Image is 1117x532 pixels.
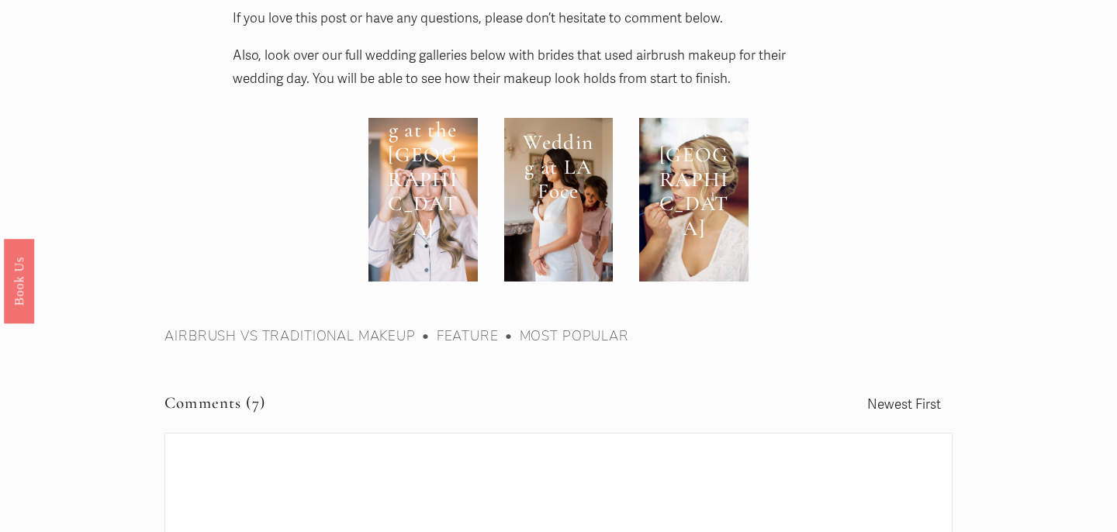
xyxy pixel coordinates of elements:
[233,44,817,92] p: Also, look over our full wedding galleries below with brides that used airbrush makeup for their ...
[520,209,614,269] a: VIEW GALLERY
[437,326,499,344] a: feature
[867,396,941,413] span: Newest First
[520,326,629,344] a: most popular
[4,239,34,323] a: Book Us
[385,246,478,306] a: VIEW GALLERY
[233,7,817,31] p: If you love this post or have any questions, please don’t hesitate to comment below.
[164,326,416,344] a: Airbrush vs Traditional Makeup
[656,246,749,306] a: VIEW GALLERY
[164,393,266,413] span: Comments (7)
